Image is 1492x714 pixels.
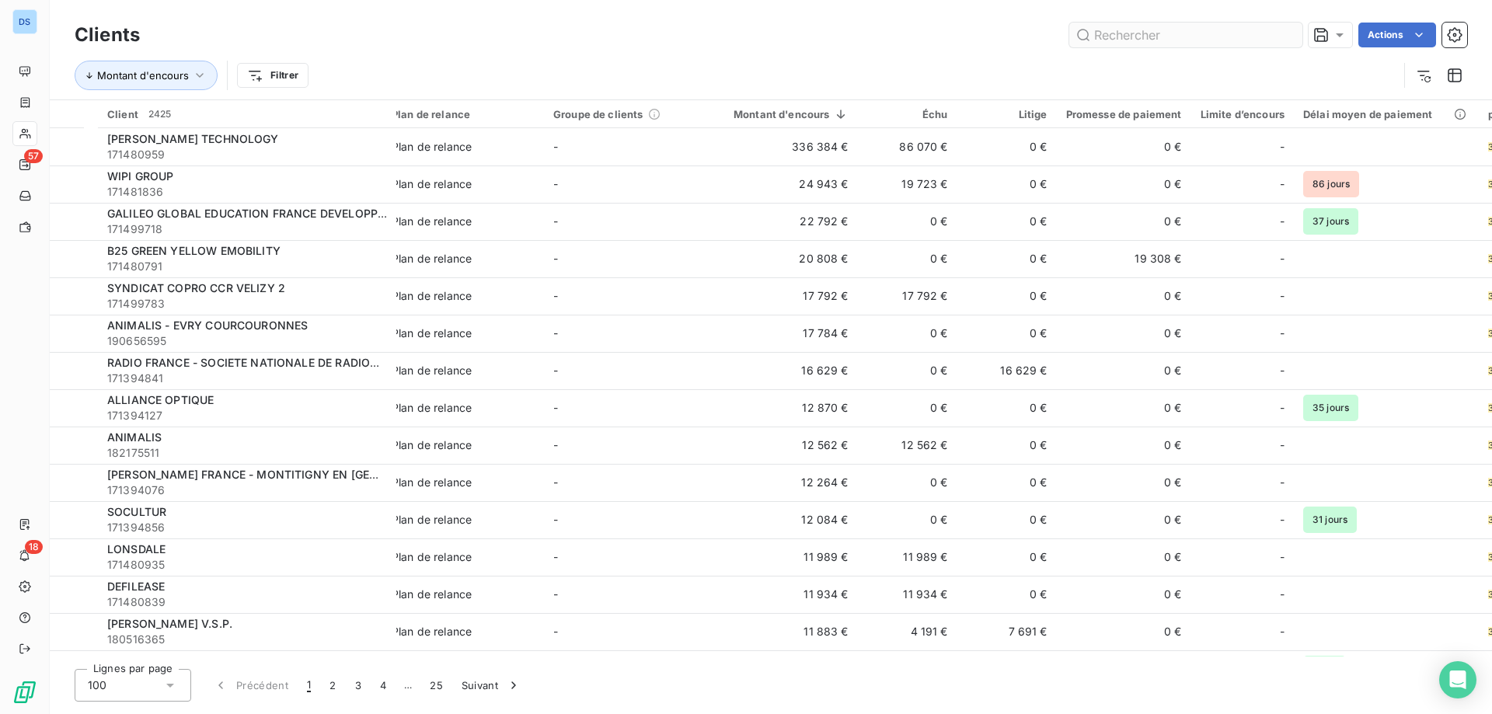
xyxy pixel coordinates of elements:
[706,501,858,538] td: 12 084 €
[553,214,558,228] span: -
[553,401,558,414] span: -
[392,437,472,453] div: Plan de relance
[392,214,472,229] div: Plan de relance
[706,128,858,165] td: 336 384 €
[706,613,858,650] td: 11 883 €
[957,277,1057,315] td: 0 €
[858,389,957,427] td: 0 €
[107,207,424,220] span: GALILEO GLOBAL EDUCATION FRANCE DEVELOPPEMENT 1
[858,240,957,277] td: 0 €
[320,669,345,702] button: 2
[298,669,320,702] button: 1
[706,277,858,315] td: 17 792 €
[107,333,387,349] span: 190656595
[1303,656,1346,682] span: 1 jour
[715,108,849,120] div: Montant d'encours
[107,654,160,667] span: BR-UNITS
[107,468,463,481] span: [PERSON_NAME] FRANCE - MONTITIGNY EN [GEOGRAPHIC_DATA]
[392,400,472,416] div: Plan de relance
[1057,464,1191,501] td: 0 €
[858,203,957,240] td: 0 €
[553,108,643,120] span: Groupe de clients
[957,464,1057,501] td: 0 €
[1280,139,1285,155] span: -
[957,203,1057,240] td: 0 €
[107,296,387,312] span: 171499783
[392,176,472,192] div: Plan de relance
[553,140,558,153] span: -
[957,576,1057,613] td: 0 €
[1280,475,1285,490] span: -
[1057,538,1191,576] td: 0 €
[706,427,858,464] td: 12 562 €
[957,352,1057,389] td: 16 629 €
[553,550,558,563] span: -
[867,108,948,120] div: Échu
[1303,171,1359,197] span: 86 jours
[75,61,218,90] button: Montant d'encours
[858,650,957,688] td: 6 408 €
[392,288,472,304] div: Plan de relance
[706,203,858,240] td: 22 792 €
[957,389,1057,427] td: 0 €
[145,107,176,121] span: 2425
[107,371,387,386] span: 171394841
[553,625,558,638] span: -
[107,356,430,369] span: RADIO FRANCE - SOCIETE NATIONALE DE RADIODIFFUSION
[1280,363,1285,378] span: -
[392,512,472,528] div: Plan de relance
[107,281,285,294] span: SYNDICAT COPRO CCR VELIZY 2
[858,464,957,501] td: 0 €
[1066,108,1182,120] div: Promesse de paiement
[75,21,140,49] h3: Clients
[107,617,232,630] span: [PERSON_NAME] V.S.P.
[957,538,1057,576] td: 0 €
[1280,587,1285,602] span: -
[346,669,371,702] button: 3
[307,678,311,692] span: 1
[107,557,387,573] span: 171480935
[1057,203,1191,240] td: 0 €
[1201,108,1285,120] div: Limite d’encours
[107,445,387,461] span: 182175511
[107,244,281,257] span: B25 GREEN YELLOW EMOBILITY
[107,505,166,518] span: SOCULTUR
[107,482,387,498] span: 171394076
[1069,23,1302,47] input: Rechercher
[392,624,472,639] div: Plan de relance
[706,352,858,389] td: 16 629 €
[107,319,308,332] span: ANIMALIS - EVRY COURCOURONNES
[392,326,472,341] div: Plan de relance
[1280,549,1285,565] span: -
[1057,576,1191,613] td: 0 €
[1057,128,1191,165] td: 0 €
[1358,23,1436,47] button: Actions
[12,9,37,34] div: DS
[371,669,396,702] button: 4
[1057,277,1191,315] td: 0 €
[392,139,472,155] div: Plan de relance
[858,576,957,613] td: 11 934 €
[858,128,957,165] td: 86 070 €
[1280,512,1285,528] span: -
[420,669,452,702] button: 25
[957,165,1057,203] td: 0 €
[1280,214,1285,229] span: -
[1057,389,1191,427] td: 0 €
[957,613,1057,650] td: 7 691 €
[204,669,298,702] button: Précédent
[957,501,1057,538] td: 0 €
[553,289,558,302] span: -
[1303,208,1358,235] span: 37 jours
[392,363,472,378] div: Plan de relance
[553,177,558,190] span: -
[706,165,858,203] td: 24 943 €
[392,108,535,120] div: Plan de relance
[553,252,558,265] span: -
[1280,251,1285,266] span: -
[553,475,558,489] span: -
[706,315,858,352] td: 17 784 €
[392,549,472,565] div: Plan de relance
[957,650,1057,688] td: 0 €
[88,677,106,693] span: 100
